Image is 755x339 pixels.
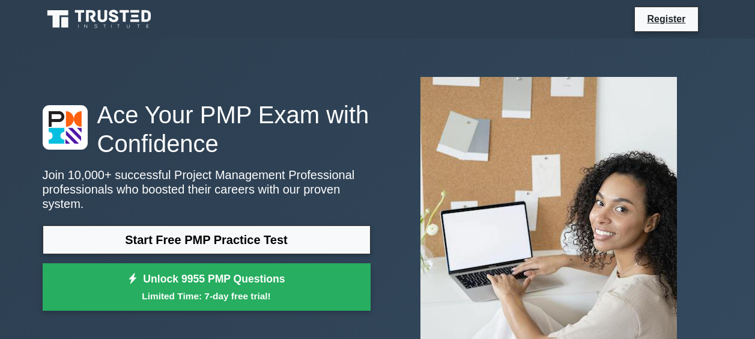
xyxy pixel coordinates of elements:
[43,263,371,311] a: Unlock 9955 PMP QuestionsLimited Time: 7-day free trial!
[43,168,371,211] p: Join 10,000+ successful Project Management Professional professionals who boosted their careers w...
[640,11,693,26] a: Register
[58,289,356,303] small: Limited Time: 7-day free trial!
[43,100,371,158] h1: Ace Your PMP Exam with Confidence
[43,225,371,254] a: Start Free PMP Practice Test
